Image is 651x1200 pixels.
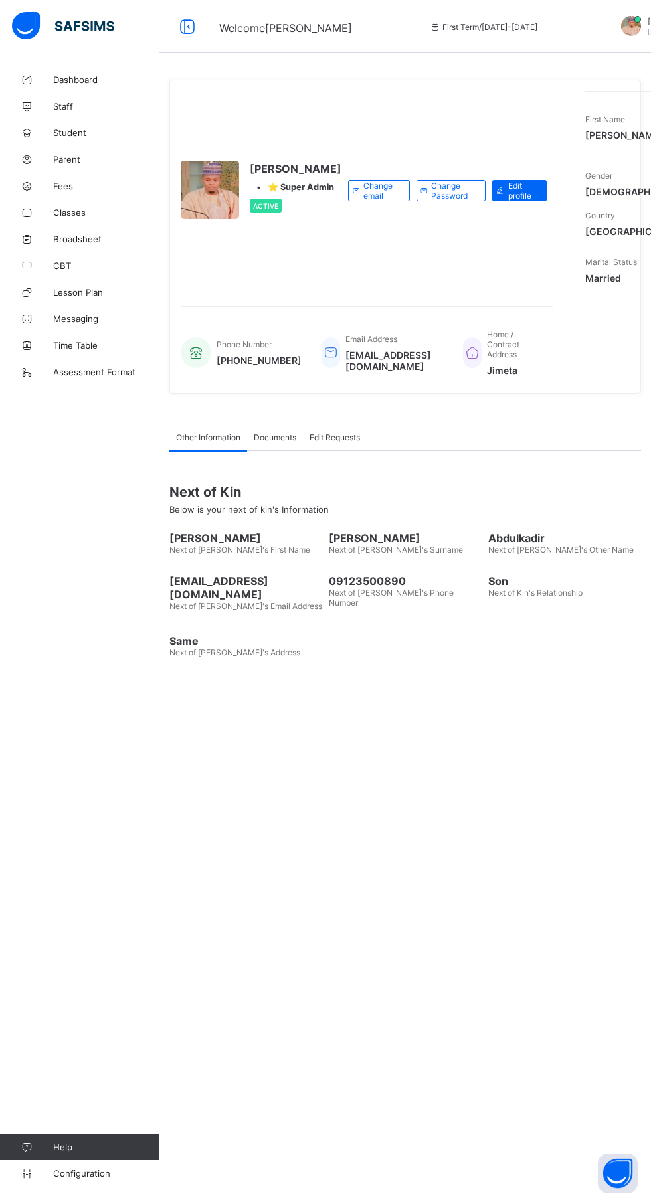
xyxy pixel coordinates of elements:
[53,101,159,112] span: Staff
[169,601,322,611] span: Next of [PERSON_NAME]'s Email Address
[585,114,625,124] span: First Name
[169,647,300,657] span: Next of [PERSON_NAME]'s Address
[169,634,322,647] span: Same
[53,367,159,377] span: Assessment Format
[585,211,615,220] span: Country
[169,545,310,555] span: Next of [PERSON_NAME]'s First Name
[53,234,159,244] span: Broadsheet
[53,1168,159,1179] span: Configuration
[219,21,352,35] span: Welcome [PERSON_NAME]
[53,181,159,191] span: Fees
[310,432,360,442] span: Edit Requests
[217,339,272,349] span: Phone Number
[508,181,537,201] span: Edit profile
[431,181,475,201] span: Change Password
[488,531,641,545] span: Abdulkadir
[329,545,463,555] span: Next of [PERSON_NAME]'s Surname
[169,574,322,601] span: [EMAIL_ADDRESS][DOMAIN_NAME]
[585,171,612,181] span: Gender
[169,484,641,500] span: Next of Kin
[598,1154,638,1193] button: Open asap
[250,182,341,192] div: •
[53,74,159,85] span: Dashboard
[53,260,159,271] span: CBT
[53,1142,159,1152] span: Help
[585,257,637,267] span: Marital Status
[488,574,641,588] span: Son
[217,355,302,366] span: [PHONE_NUMBER]
[329,588,454,608] span: Next of [PERSON_NAME]'s Phone Number
[363,181,399,201] span: Change email
[53,287,159,298] span: Lesson Plan
[488,545,634,555] span: Next of [PERSON_NAME]'s Other Name
[53,128,159,138] span: Student
[250,162,341,175] span: [PERSON_NAME]
[487,365,540,376] span: Jimeta
[254,432,296,442] span: Documents
[253,202,278,210] span: Active
[345,334,397,344] span: Email Address
[53,313,159,324] span: Messaging
[429,22,537,32] span: session/term information
[169,531,322,545] span: [PERSON_NAME]
[268,182,334,192] span: ⭐ Super Admin
[329,531,482,545] span: [PERSON_NAME]
[12,12,114,40] img: safsims
[488,588,583,598] span: Next of Kin's Relationship
[53,154,159,165] span: Parent
[53,207,159,218] span: Classes
[487,329,519,359] span: Home / Contract Address
[169,504,329,515] span: Below is your next of kin's Information
[329,574,482,588] span: 09123500890
[53,340,159,351] span: Time Table
[345,349,443,372] span: [EMAIL_ADDRESS][DOMAIN_NAME]
[176,432,240,442] span: Other Information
